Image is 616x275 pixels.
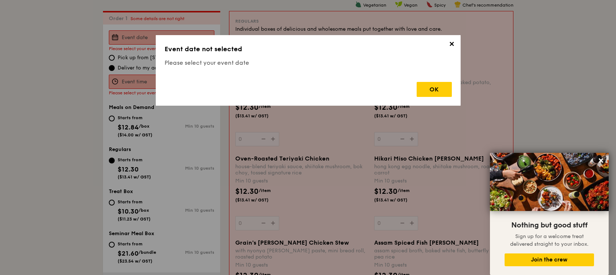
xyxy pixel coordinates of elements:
[165,44,452,54] h3: Event date not selected
[417,82,452,97] div: OK
[447,40,457,50] span: ✕
[505,253,594,266] button: Join the crew
[511,221,587,230] span: Nothing but good stuff
[165,59,452,67] h4: Please select your event date
[510,233,589,247] span: Sign up for a welcome treat delivered straight to your inbox.
[490,153,609,211] img: DSC07876-Edit02-Large.jpeg
[595,155,607,166] button: Close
